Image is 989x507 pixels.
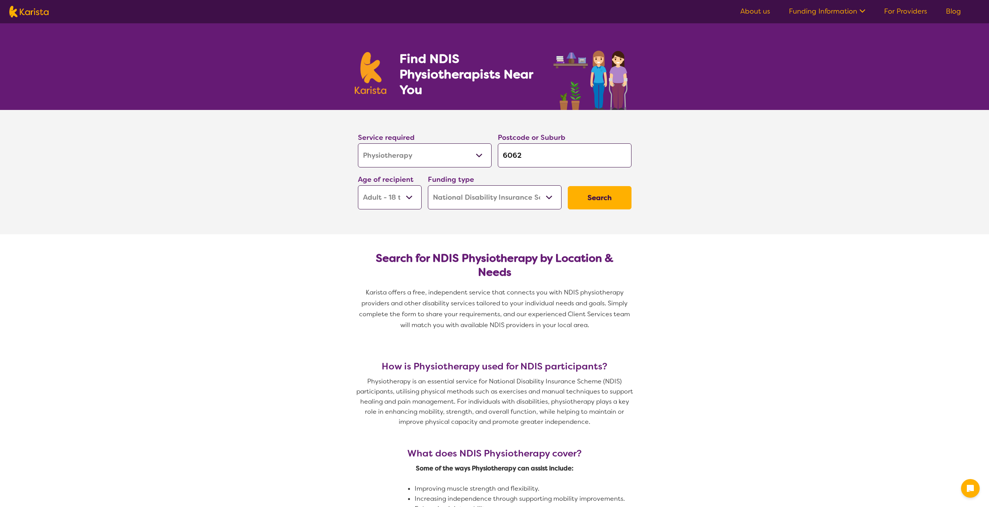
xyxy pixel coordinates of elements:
[428,175,474,184] label: Funding type
[364,448,625,459] h3: What does NDIS Physiotherapy cover?
[358,175,413,184] label: Age of recipient
[9,6,49,17] img: Karista logo
[946,7,961,16] a: Blog
[399,51,543,98] h1: Find NDIS Physiotherapists Near You
[568,186,631,209] button: Search
[358,133,415,142] label: Service required
[498,133,565,142] label: Postcode or Suburb
[355,376,635,427] p: Physiotherapy is an essential service for National Disability Insurance Scheme (NDIS) participant...
[416,464,574,472] span: Some of the ways Physiotherapy can assist include:
[884,7,927,16] a: For Providers
[415,494,675,504] li: Increasing independence through supporting mobility improvements.
[364,251,625,279] h2: Search for NDIS Physiotherapy by Location & Needs
[740,7,770,16] a: About us
[355,361,635,372] h3: How is Physiotherapy used for NDIS participants?
[355,287,635,331] p: Karista offers a free, independent service that connects you with NDIS physiotherapy providers an...
[415,484,675,494] li: Improving muscle strength and flexibility.
[551,42,634,110] img: physiotherapy
[789,7,865,16] a: Funding Information
[355,52,387,94] img: Karista logo
[498,143,631,167] input: Type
